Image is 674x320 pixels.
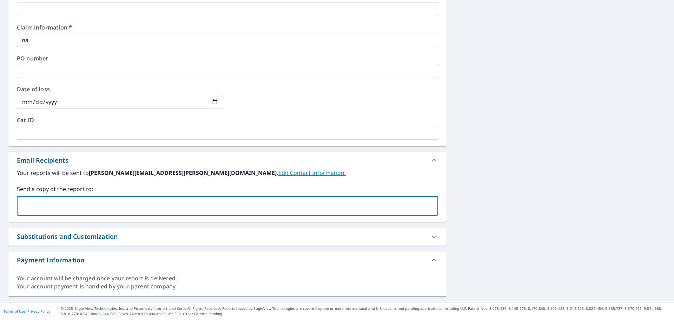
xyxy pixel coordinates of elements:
a: Privacy Policy [27,309,50,314]
div: Your account will be charged once your report is delivered. [17,274,438,282]
div: Substitutions and Customization [17,232,118,241]
b: [PERSON_NAME][EMAIL_ADDRESS][PERSON_NAME][DOMAIN_NAME]. [89,169,278,177]
label: Send a copy of the report to: [17,185,438,193]
div: Your account payment is handled by your parent company. [17,282,438,290]
label: Cat ID [17,117,438,123]
p: © 2025 Eagle View Technologies, Inc. and Pictometry International Corp. All Rights Reserved. Repo... [61,306,670,316]
label: PO number [17,55,438,61]
div: Email Recipients [8,152,447,169]
a: EditContactInfo [278,169,346,177]
div: Payment Information [8,252,447,268]
div: Substitutions and Customization [8,228,447,246]
div: Payment Information [17,255,84,265]
label: Claim information [17,25,438,30]
label: Your reports will be sent to [17,169,438,177]
div: Email Recipients [17,156,68,165]
p: | [4,309,50,313]
a: Terms of Use [4,309,25,314]
label: Date of loss [17,86,223,92]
